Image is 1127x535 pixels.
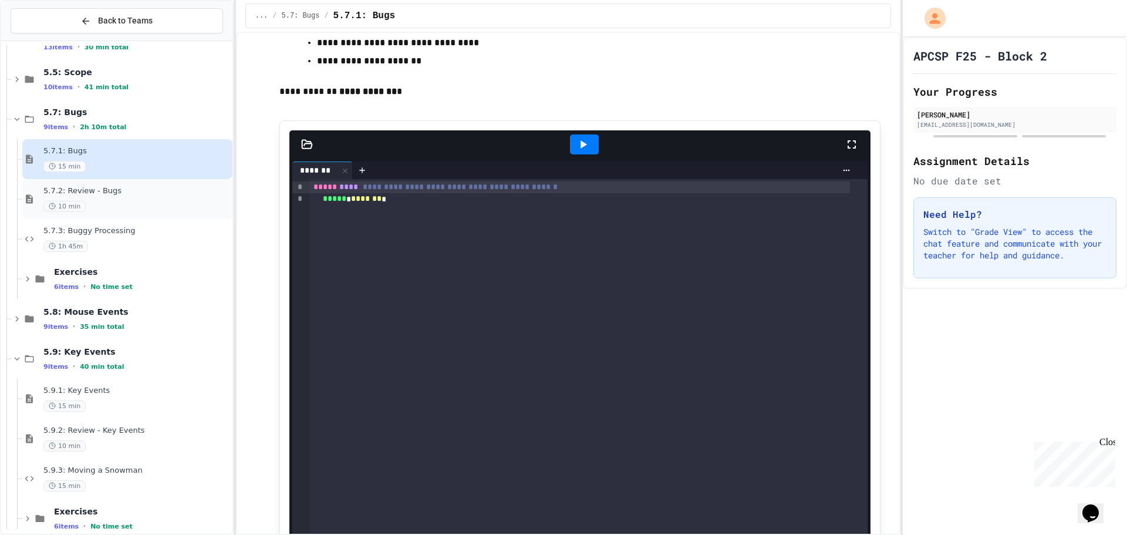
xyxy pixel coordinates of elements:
span: 5.9.3: Moving a Snowman [43,466,230,476]
span: 6 items [54,523,79,530]
span: 15 min [43,161,86,172]
h2: Assignment Details [913,153,1116,169]
span: 5.7.3: Buggy Processing [43,226,230,236]
span: • [73,122,75,132]
h2: Your Progress [913,83,1116,100]
span: No time set [90,283,133,291]
span: ... [255,11,268,21]
div: Chat with us now!Close [5,5,81,75]
span: 10 min [43,201,86,212]
span: 5.7: Bugs [282,11,320,21]
span: 5.7: Bugs [43,107,230,117]
span: • [83,282,86,291]
span: 1h 45m [43,241,88,252]
span: 5.9.2: Review - Key Events [43,426,230,436]
div: My Account [912,5,949,32]
iframe: chat widget [1030,437,1115,487]
span: • [83,521,86,531]
span: / [272,11,276,21]
div: [PERSON_NAME] [917,109,1113,120]
span: • [73,322,75,331]
div: No due date set [913,174,1116,188]
h1: APCSP F25 - Block 2 [913,48,1047,64]
span: 9 items [43,363,68,371]
span: / [324,11,328,21]
div: [EMAIL_ADDRESS][DOMAIN_NAME] [917,120,1113,129]
span: 5.9.1: Key Events [43,386,230,396]
span: 5.7.1: Bugs [333,9,396,23]
span: Exercises [54,267,230,277]
span: 10 items [43,83,73,91]
span: Back to Teams [98,15,153,27]
span: 35 min total [80,323,124,331]
span: 5.5: Scope [43,67,230,78]
span: 15 min [43,401,86,412]
span: 15 min [43,480,86,492]
span: Exercises [54,506,230,517]
span: 30 min total [85,43,129,51]
span: 5.7.1: Bugs [43,146,230,156]
span: No time set [90,523,133,530]
span: • [73,362,75,371]
span: 9 items [43,123,68,131]
span: 5.7.2: Review - Bugs [43,186,230,196]
span: 9 items [43,323,68,331]
p: Switch to "Grade View" to access the chat feature and communicate with your teacher for help and ... [923,226,1106,261]
iframe: chat widget [1078,488,1115,523]
span: • [77,42,80,52]
span: 5.8: Mouse Events [43,307,230,317]
span: 41 min total [85,83,129,91]
span: 10 min [43,440,86,452]
span: 40 min total [80,363,124,371]
span: • [77,82,80,92]
h3: Need Help? [923,207,1106,221]
span: 6 items [54,283,79,291]
button: Back to Teams [11,8,223,33]
span: 2h 10m total [80,123,126,131]
span: 5.9: Key Events [43,346,230,357]
span: 13 items [43,43,73,51]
